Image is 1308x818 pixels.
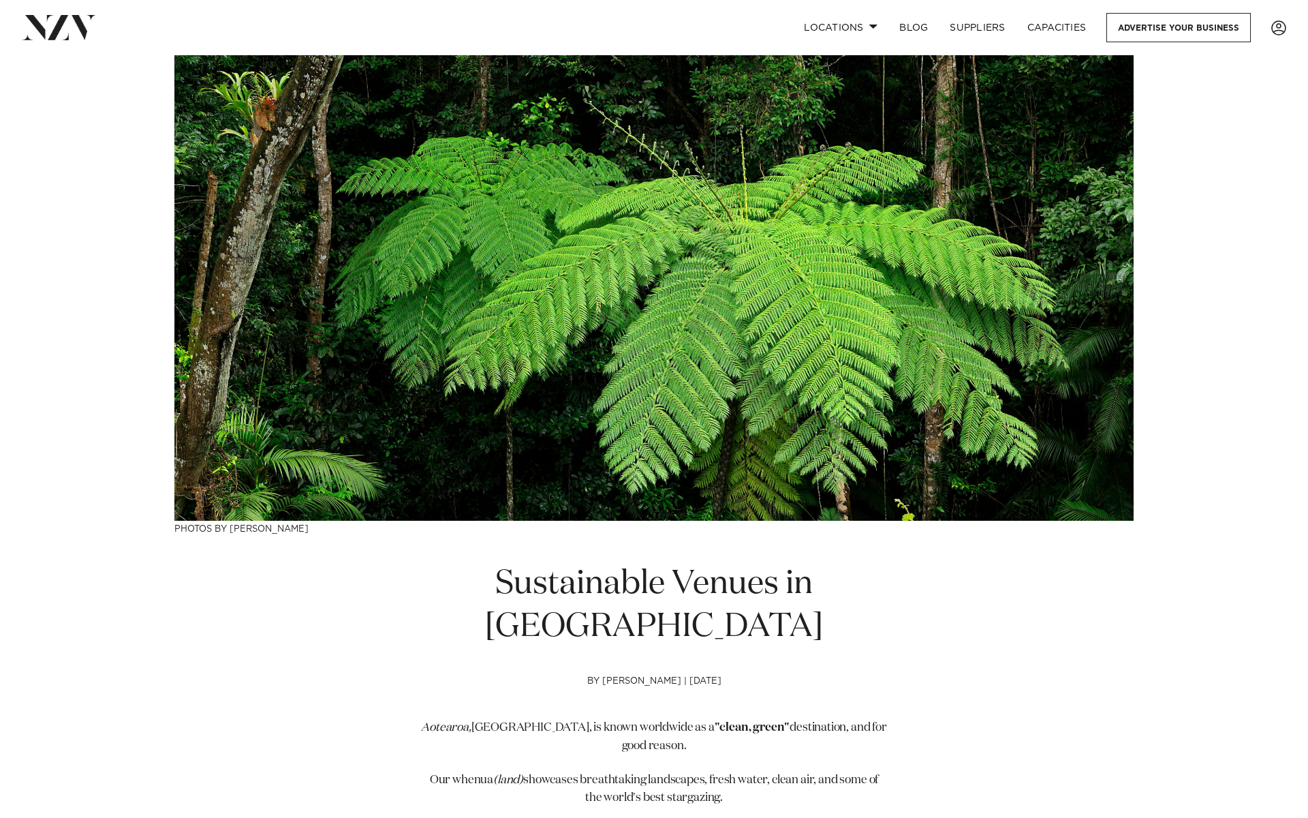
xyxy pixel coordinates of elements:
a: Capacities [1016,13,1097,42]
img: nzv-logo.png [22,15,96,40]
a: SUPPLIERS [939,13,1016,42]
a: BLOG [888,13,939,42]
img: Sustainable Venues in New Zealand [174,55,1134,521]
strong: "clean, green" [715,722,790,733]
em: (land) [493,774,523,786]
p: [GEOGRAPHIC_DATA], is known worldwide as a destination, and for good reason. [421,719,887,755]
a: Locations [793,13,888,42]
em: Aotearoa, [421,722,471,733]
p: Our whenua showcases breathtaking landscapes, fresh water, clean air, and some of the world's bes... [421,772,887,808]
h4: by [PERSON_NAME] | [DATE] [421,676,887,720]
a: Advertise your business [1106,13,1251,42]
h1: Sustainable Venues in [GEOGRAPHIC_DATA] [421,563,887,649]
h3: Photos by [PERSON_NAME] [174,521,1134,535]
